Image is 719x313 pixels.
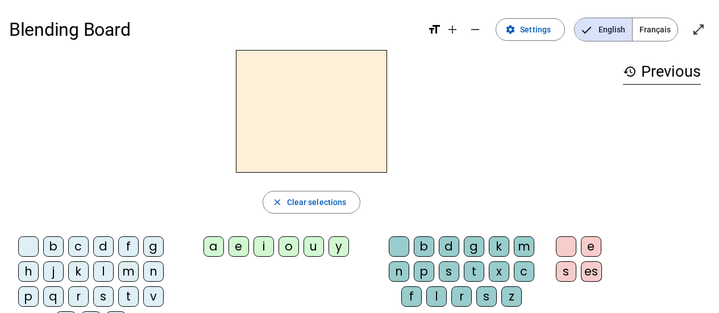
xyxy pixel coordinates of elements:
[581,236,601,257] div: e
[93,236,114,257] div: d
[118,286,139,307] div: t
[118,261,139,282] div: m
[623,65,637,78] mat-icon: history
[441,18,464,41] button: Increase font size
[489,261,509,282] div: x
[143,261,164,282] div: n
[414,261,434,282] div: p
[93,261,114,282] div: l
[464,261,484,282] div: t
[401,286,422,307] div: f
[68,286,89,307] div: r
[68,261,89,282] div: k
[496,18,565,41] button: Settings
[43,286,64,307] div: q
[501,286,522,307] div: z
[505,24,516,35] mat-icon: settings
[556,261,576,282] div: s
[451,286,472,307] div: r
[574,18,678,41] mat-button-toggle-group: Language selection
[18,261,39,282] div: h
[464,18,487,41] button: Decrease font size
[43,236,64,257] div: b
[623,59,701,85] h3: Previous
[633,18,678,41] span: Français
[253,236,274,257] div: i
[427,23,441,36] mat-icon: format_size
[489,236,509,257] div: k
[9,11,418,48] h1: Blending Board
[203,236,224,257] div: a
[272,197,282,207] mat-icon: close
[389,261,409,282] div: n
[329,236,349,257] div: y
[692,23,705,36] mat-icon: open_in_full
[43,261,64,282] div: j
[520,23,551,36] span: Settings
[304,236,324,257] div: u
[514,261,534,282] div: c
[18,286,39,307] div: p
[439,261,459,282] div: s
[687,18,710,41] button: Enter full screen
[68,236,89,257] div: c
[426,286,447,307] div: l
[464,236,484,257] div: g
[143,286,164,307] div: v
[414,236,434,257] div: b
[279,236,299,257] div: o
[439,236,459,257] div: d
[263,191,361,214] button: Clear selections
[575,18,632,41] span: English
[287,195,347,209] span: Clear selections
[228,236,249,257] div: e
[468,23,482,36] mat-icon: remove
[476,286,497,307] div: s
[93,286,114,307] div: s
[581,261,602,282] div: es
[514,236,534,257] div: m
[143,236,164,257] div: g
[118,236,139,257] div: f
[446,23,459,36] mat-icon: add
